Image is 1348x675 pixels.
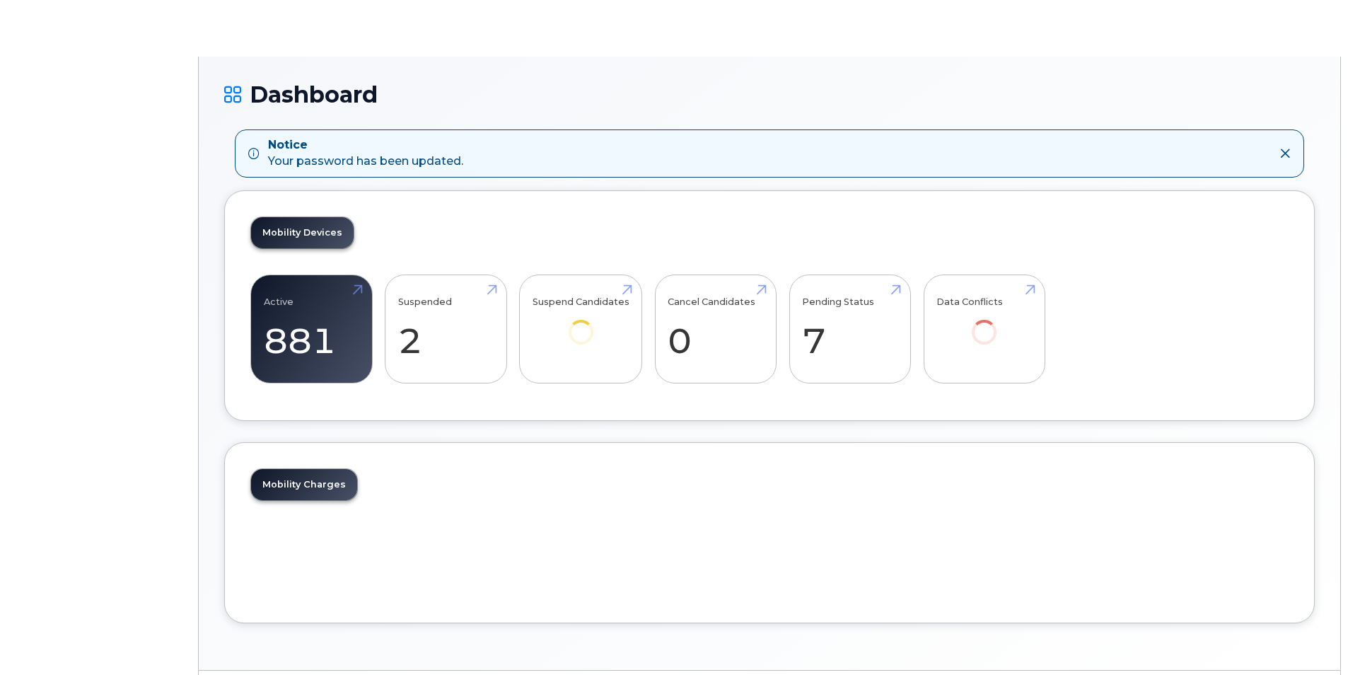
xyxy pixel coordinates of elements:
div: Your password has been updated. [268,137,463,170]
strong: Notice [268,137,463,154]
a: Suspended 2 [398,282,494,376]
a: Pending Status 7 [802,282,897,376]
a: Active 881 [264,282,359,376]
a: Suspend Candidates [533,282,629,364]
h1: Dashboard [224,82,1315,107]
a: Cancel Candidates 0 [668,282,763,376]
a: Mobility Charges [251,469,357,500]
a: Data Conflicts [936,282,1032,364]
a: Mobility Devices [251,217,354,248]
